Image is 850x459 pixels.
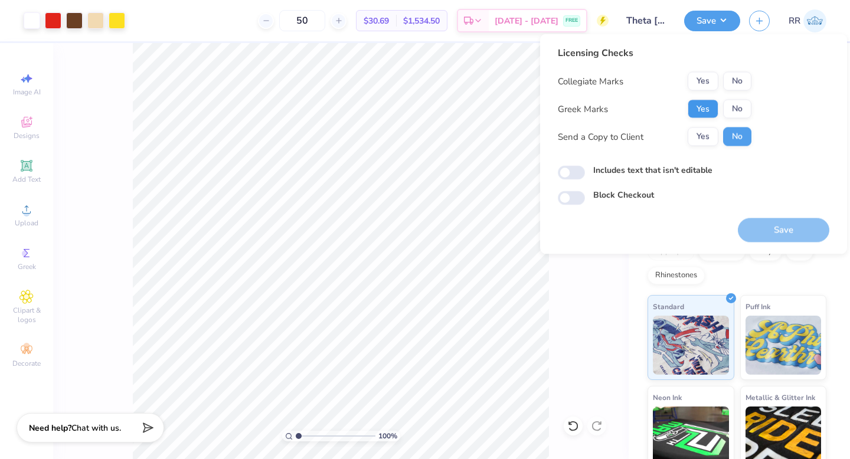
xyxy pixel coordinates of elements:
[13,87,41,97] span: Image AI
[723,127,751,146] button: No
[15,218,38,228] span: Upload
[684,11,740,31] button: Save
[723,72,751,91] button: No
[746,316,822,375] img: Puff Ink
[364,15,389,27] span: $30.69
[14,131,40,140] span: Designs
[378,431,397,441] span: 100 %
[688,72,718,91] button: Yes
[279,10,325,31] input: – –
[789,14,800,28] span: RR
[558,130,643,143] div: Send a Copy to Client
[558,46,751,60] div: Licensing Checks
[71,422,121,434] span: Chat with us.
[803,9,826,32] img: Rigil Kent Ricardo
[653,316,729,375] img: Standard
[558,102,608,116] div: Greek Marks
[12,175,41,184] span: Add Text
[593,189,654,201] label: Block Checkout
[403,15,440,27] span: $1,534.50
[648,267,705,284] div: Rhinestones
[29,422,71,434] strong: Need help?
[688,127,718,146] button: Yes
[593,164,712,176] label: Includes text that isn't editable
[653,300,684,313] span: Standard
[18,262,36,271] span: Greek
[565,17,578,25] span: FREE
[12,359,41,368] span: Decorate
[617,9,675,32] input: Untitled Design
[723,100,751,119] button: No
[558,74,623,88] div: Collegiate Marks
[789,9,826,32] a: RR
[495,15,558,27] span: [DATE] - [DATE]
[746,300,770,313] span: Puff Ink
[746,391,815,404] span: Metallic & Glitter Ink
[653,391,682,404] span: Neon Ink
[6,306,47,324] span: Clipart & logos
[688,100,718,119] button: Yes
